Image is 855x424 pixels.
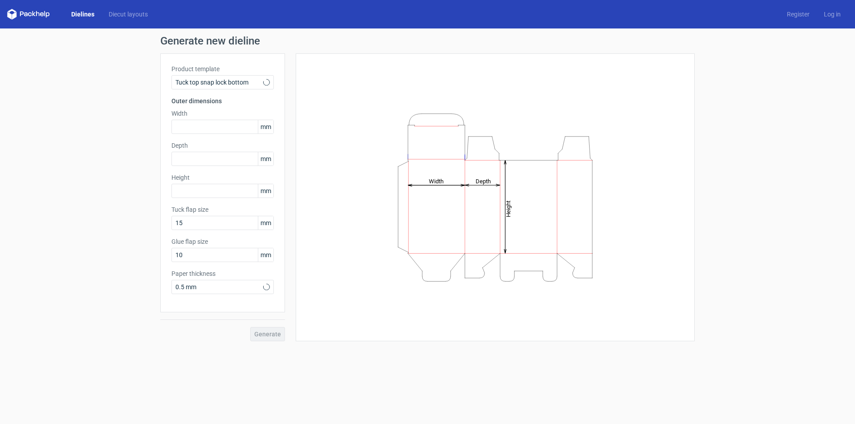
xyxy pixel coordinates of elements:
span: mm [258,120,273,133]
tspan: Width [429,178,444,184]
tspan: Height [505,200,512,217]
tspan: Depth [476,178,491,184]
span: mm [258,152,273,166]
a: Log in [817,10,848,19]
span: mm [258,216,273,230]
span: mm [258,248,273,262]
span: mm [258,184,273,198]
a: Diecut layouts [102,10,155,19]
h1: Generate new dieline [160,36,695,46]
span: 0.5 mm [175,283,263,291]
label: Glue flap size [171,237,274,246]
label: Depth [171,141,274,150]
label: Tuck flap size [171,205,274,214]
a: Register [780,10,817,19]
span: Tuck top snap lock bottom [175,78,263,87]
label: Height [171,173,274,182]
label: Width [171,109,274,118]
a: Dielines [64,10,102,19]
label: Product template [171,65,274,73]
h3: Outer dimensions [171,97,274,105]
label: Paper thickness [171,269,274,278]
